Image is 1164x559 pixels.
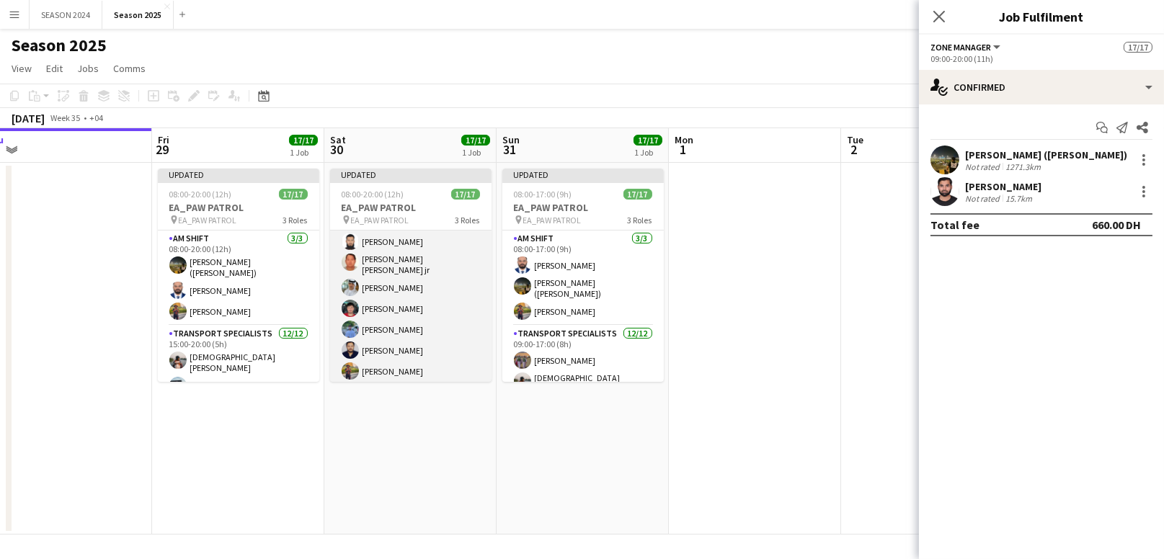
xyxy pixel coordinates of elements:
app-card-role: [DEMOGRAPHIC_DATA][PERSON_NAME][PERSON_NAME][PERSON_NAME][PERSON_NAME][PERSON_NAME] [PERSON_NAME]... [330,119,492,406]
div: Updated [330,169,492,180]
a: Comms [107,59,151,78]
div: [PERSON_NAME] [965,180,1041,193]
div: Updated [502,169,664,180]
app-job-card: Updated08:00-20:00 (12h)17/17EA_PAW PATROL EA_PAW PATROL3 RolesAM SHIFT3/308:00-20:00 (12h)[PERSO... [158,169,319,382]
app-card-role: AM SHIFT3/308:00-20:00 (12h)[PERSON_NAME] ([PERSON_NAME])[PERSON_NAME][PERSON_NAME] [158,231,319,326]
div: Not rated [965,193,1003,204]
h3: EA_PAW PATROL [502,201,664,214]
span: 17/17 [623,189,652,200]
span: 30 [328,141,346,158]
a: View [6,59,37,78]
span: 17/17 [279,189,308,200]
div: 660.00 DH [1092,218,1141,232]
div: 09:00-20:00 (11h) [930,53,1152,64]
span: 08:00-20:00 (12h) [169,189,232,200]
h3: EA_PAW PATROL [158,201,319,214]
a: Edit [40,59,68,78]
span: 17/17 [289,135,318,146]
span: Edit [46,62,63,75]
span: 3 Roles [628,215,652,225]
div: Confirmed [919,70,1164,104]
app-card-role: AM SHIFT3/308:00-17:00 (9h)[PERSON_NAME][PERSON_NAME] ([PERSON_NAME])[PERSON_NAME] [502,231,664,326]
h3: EA_PAW PATROL [330,201,492,214]
span: Mon [675,133,693,146]
span: 1 [672,141,693,158]
span: 3 Roles [456,215,480,225]
a: Jobs [71,59,105,78]
div: 1 Job [634,147,662,158]
app-job-card: Updated08:00-20:00 (12h)17/17EA_PAW PATROL EA_PAW PATROL3 Roles[DEMOGRAPHIC_DATA][PERSON_NAME][PE... [330,169,492,382]
div: Total fee [930,218,979,232]
button: SEASON 2024 [30,1,102,29]
span: Week 35 [48,112,84,123]
span: 17/17 [1124,42,1152,53]
span: EA_PAW PATROL [351,215,409,225]
span: 17/17 [461,135,490,146]
span: 17/17 [451,189,480,200]
span: Sat [330,133,346,146]
span: 3 Roles [283,215,308,225]
span: 2 [845,141,863,158]
h1: Season 2025 [12,35,107,56]
span: 08:00-20:00 (12h) [342,189,404,200]
span: Sun [502,133,520,146]
span: Comms [113,62,146,75]
span: Tue [847,133,863,146]
span: View [12,62,32,75]
div: [DATE] [12,111,45,125]
div: 1271.3km [1003,161,1044,172]
span: EA_PAW PATROL [179,215,237,225]
span: Zone Manager [930,42,991,53]
div: 1 Job [462,147,489,158]
span: Fri [158,133,169,146]
div: 15.7km [1003,193,1035,204]
span: EA_PAW PATROL [523,215,582,225]
span: Jobs [77,62,99,75]
div: Updated [158,169,319,180]
div: Not rated [965,161,1003,172]
button: Zone Manager [930,42,1003,53]
div: 1 Job [290,147,317,158]
span: 31 [500,141,520,158]
button: Season 2025 [102,1,174,29]
h3: Job Fulfilment [919,7,1164,26]
span: 17/17 [634,135,662,146]
span: 29 [156,141,169,158]
app-job-card: Updated08:00-17:00 (9h)17/17EA_PAW PATROL EA_PAW PATROL3 RolesAM SHIFT3/308:00-17:00 (9h)[PERSON_... [502,169,664,382]
div: [PERSON_NAME] ([PERSON_NAME]) [965,148,1127,161]
div: +04 [89,112,103,123]
span: 08:00-17:00 (9h) [514,189,572,200]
